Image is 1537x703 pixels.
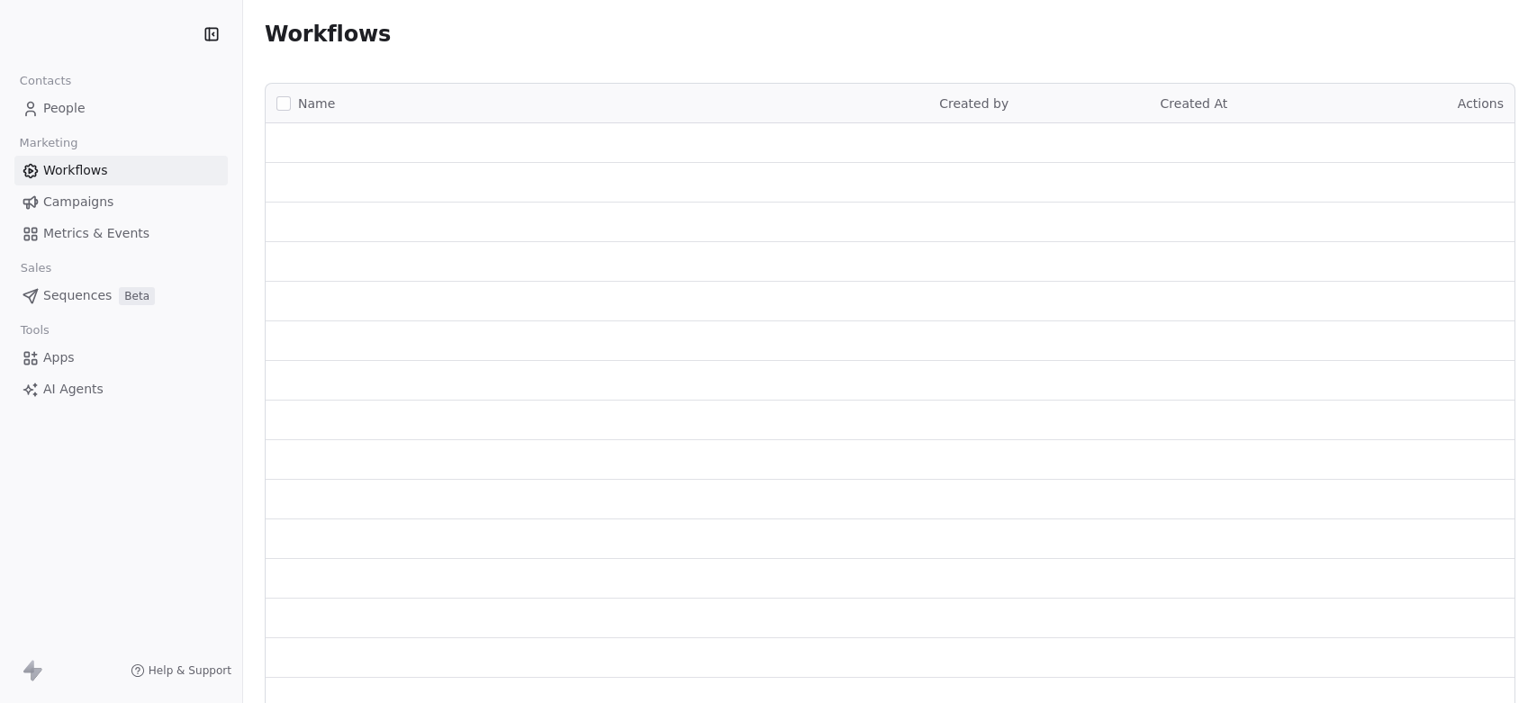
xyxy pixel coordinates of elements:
[43,99,86,118] span: People
[13,317,57,344] span: Tools
[43,286,112,305] span: Sequences
[43,348,75,367] span: Apps
[1161,96,1228,111] span: Created At
[13,255,59,282] span: Sales
[14,281,228,311] a: SequencesBeta
[43,193,113,212] span: Campaigns
[149,663,231,678] span: Help & Support
[12,68,79,95] span: Contacts
[14,156,228,185] a: Workflows
[14,187,228,217] a: Campaigns
[12,130,86,157] span: Marketing
[14,343,228,373] a: Apps
[298,95,335,113] span: Name
[43,161,108,180] span: Workflows
[14,94,228,123] a: People
[119,287,155,305] span: Beta
[265,22,391,47] span: Workflows
[14,219,228,248] a: Metrics & Events
[131,663,231,678] a: Help & Support
[14,374,228,404] a: AI Agents
[43,224,149,243] span: Metrics & Events
[43,380,104,399] span: AI Agents
[939,96,1008,111] span: Created by
[1458,96,1504,111] span: Actions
